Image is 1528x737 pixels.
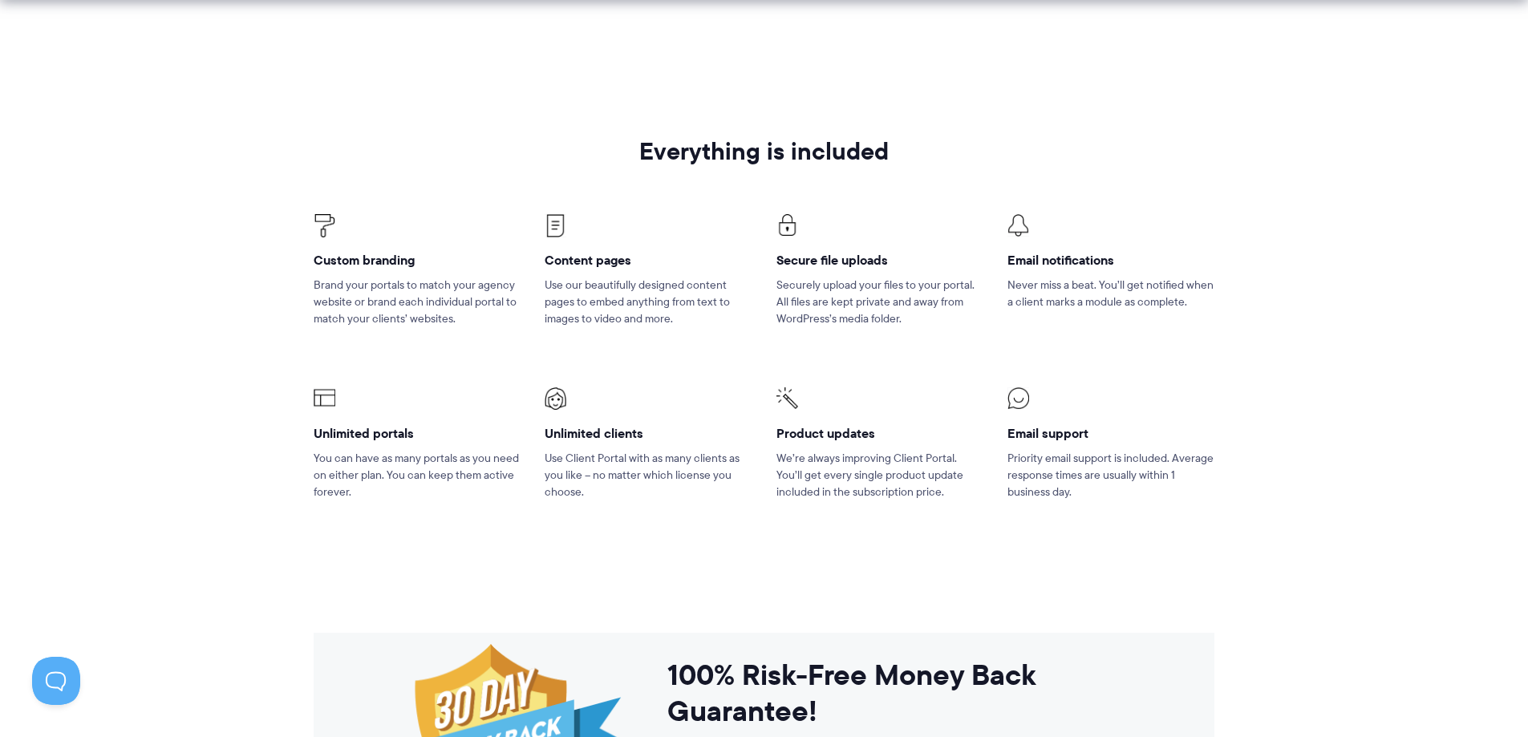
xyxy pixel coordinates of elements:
[545,277,752,327] p: Use our beautifully designed content pages to embed anything from text to images to video and more.
[776,277,983,327] p: Securely upload your files to your portal. All files are kept private and away from WordPress’s m...
[776,450,983,500] p: We’re always improving Client Portal. You’ll get every single product update included in the subs...
[776,252,983,269] h4: Secure file uploads
[314,450,521,500] p: You can have as many portals as you need on either plan. You can keep them active forever.
[776,214,798,236] img: Client Portal Icons
[314,214,335,237] img: Client Portal Icons
[776,387,798,409] img: Client Portal Icons
[776,425,983,442] h4: Product updates
[545,425,752,442] h4: Unlimited clients
[314,387,335,409] img: Client Portal Icons
[545,252,752,269] h4: Content pages
[1007,387,1029,409] img: Client Portal Icons
[1007,277,1214,310] p: Never miss a beat. You’ll get notified when a client marks a module as complete.
[667,657,1166,730] h3: 100% Risk-Free Money Back Guarantee!
[1007,425,1214,442] h4: Email support
[1007,252,1214,269] h4: Email notifications
[32,657,80,705] iframe: Toggle Customer Support
[545,387,566,410] img: Client Portal Icons
[1007,214,1029,237] img: Client Portal Icon
[314,138,1214,164] h2: Everything is included
[314,277,521,327] p: Brand your portals to match your agency website or brand each individual portal to match your cli...
[314,252,521,269] h4: Custom branding
[314,425,521,442] h4: Unlimited portals
[545,450,752,500] p: Use Client Portal with as many clients as you like – no matter which license you choose.
[545,214,566,237] img: Client Portal Icons
[1007,450,1214,500] p: Priority email support is included. Average response times are usually within 1 business day.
